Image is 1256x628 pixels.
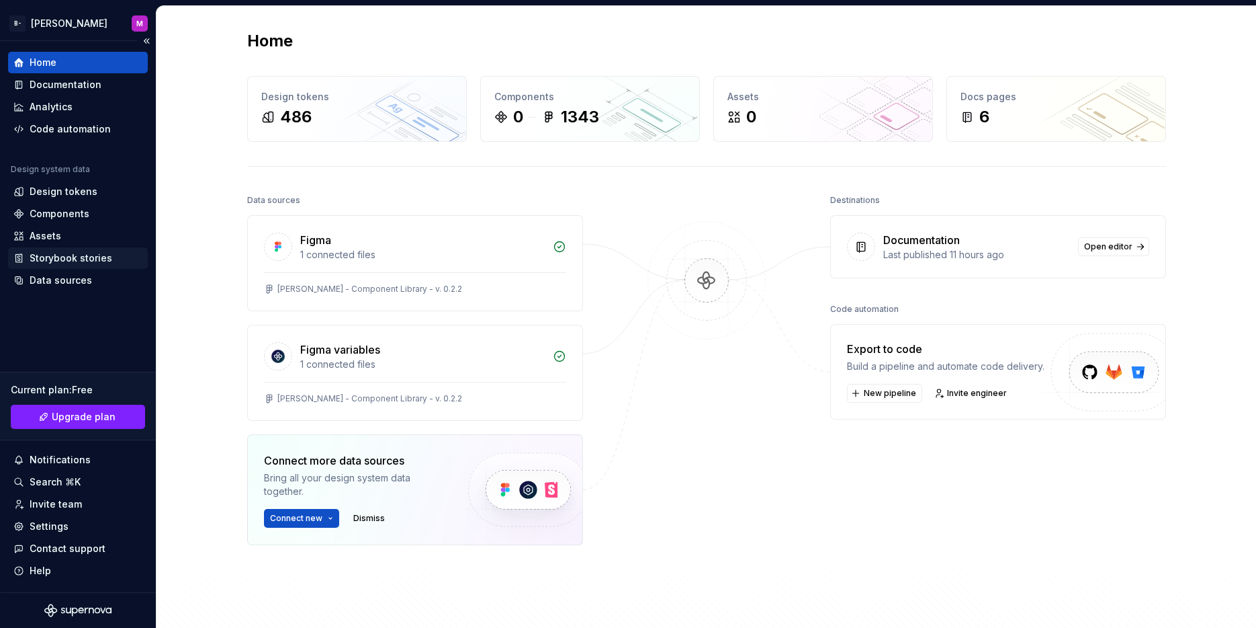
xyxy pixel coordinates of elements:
a: Invite engineer [930,384,1013,403]
div: Code automation [830,300,899,319]
button: Contact support [8,538,148,559]
div: Design tokens [261,90,453,104]
div: Home [30,56,56,69]
div: Bring all your design system data together. [264,471,445,498]
div: Search ⌘K [30,475,81,489]
button: B-[PERSON_NAME]M [3,9,153,38]
div: Design system data [11,164,90,175]
div: M [136,18,143,29]
a: Components01343 [480,76,700,142]
a: Figma1 connected files[PERSON_NAME] - Component Library - v. 0.2.2 [247,215,583,311]
div: 0 [513,106,523,128]
div: 1 connected files [300,358,545,371]
button: Dismiss [347,509,391,528]
span: New pipeline [864,388,916,399]
div: Current plan : Free [11,383,145,397]
div: Help [30,564,51,578]
div: [PERSON_NAME] [31,17,107,30]
div: Contact support [30,542,105,555]
a: Upgrade plan [11,405,145,429]
div: Docs pages [960,90,1152,104]
div: 486 [280,106,312,128]
div: Design tokens [30,185,97,198]
a: Components [8,203,148,225]
a: Documentation [8,74,148,95]
div: Settings [30,520,69,533]
div: Analytics [30,100,73,114]
div: Components [494,90,686,104]
div: 0 [746,106,756,128]
span: Dismiss [353,513,385,524]
div: Assets [30,229,61,243]
a: Analytics [8,96,148,118]
div: Data sources [247,191,300,210]
div: Notifications [30,453,91,467]
a: Home [8,52,148,73]
div: Destinations [830,191,880,210]
button: Search ⌘K [8,471,148,493]
div: Connect more data sources [264,453,445,469]
span: Upgrade plan [52,410,116,424]
div: Documentation [883,232,960,248]
div: Figma variables [300,342,380,358]
div: 1343 [561,106,599,128]
span: Invite engineer [947,388,1007,399]
div: Figma [300,232,331,248]
div: 1 connected files [300,248,545,262]
button: Notifications [8,449,148,471]
span: Open editor [1084,241,1132,252]
div: Data sources [30,274,92,287]
a: Docs pages6 [946,76,1166,142]
div: Invite team [30,498,82,511]
a: Data sources [8,270,148,291]
button: Help [8,560,148,582]
button: New pipeline [847,384,922,403]
div: [PERSON_NAME] - Component Library - v. 0.2.2 [277,284,462,295]
a: Settings [8,516,148,537]
h2: Home [247,30,293,52]
a: Invite team [8,494,148,515]
a: Design tokens486 [247,76,467,142]
button: Connect new [264,509,339,528]
a: Code automation [8,118,148,140]
div: Last published 11 hours ago [883,248,1070,262]
button: Collapse sidebar [137,32,156,50]
div: B- [9,15,26,32]
a: Storybook stories [8,247,148,269]
a: Figma variables1 connected files[PERSON_NAME] - Component Library - v. 0.2.2 [247,325,583,421]
span: Connect new [270,513,322,524]
a: Design tokens [8,181,148,202]
a: Open editor [1078,237,1149,256]
a: Assets0 [713,76,933,142]
div: Documentation [30,78,101,91]
div: Code automation [30,122,111,136]
div: Components [30,207,89,221]
div: Export to code [847,341,1044,357]
div: 6 [979,106,989,128]
div: Assets [727,90,919,104]
a: Assets [8,225,148,247]
div: Build a pipeline and automate code delivery. [847,360,1044,373]
div: Storybook stories [30,251,112,265]
div: [PERSON_NAME] - Component Library - v. 0.2.2 [277,393,462,404]
svg: Supernova Logo [44,604,111,617]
